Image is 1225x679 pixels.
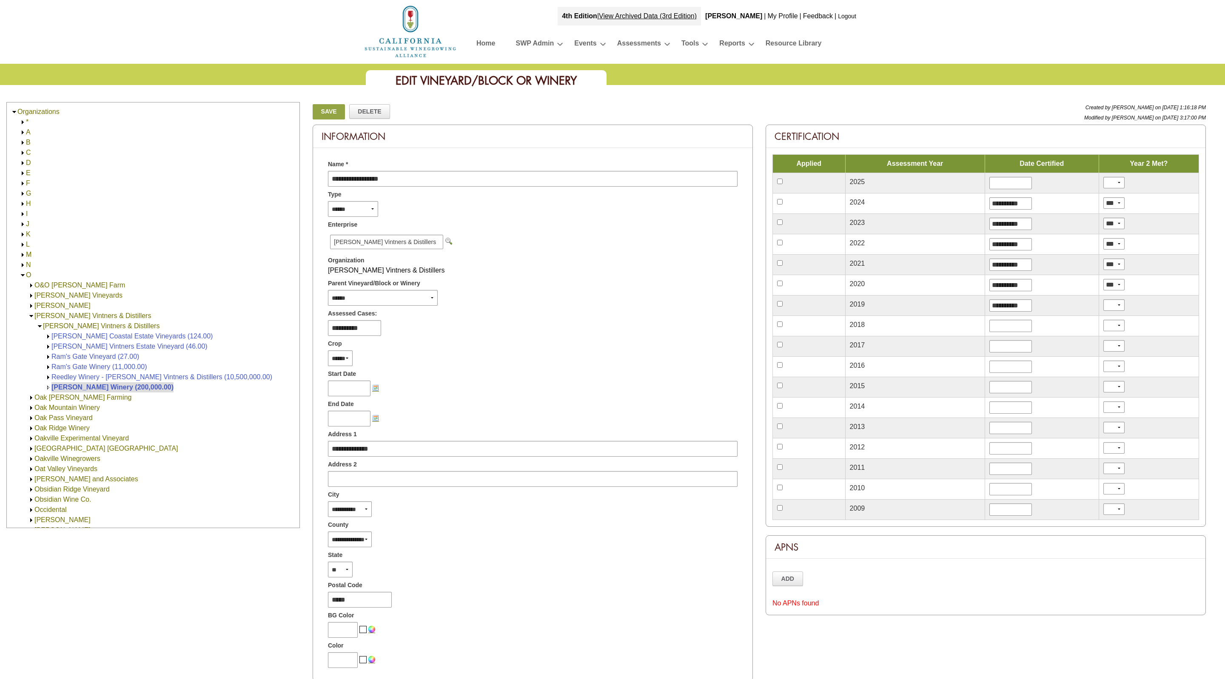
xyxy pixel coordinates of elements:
[850,362,865,369] span: 2016
[516,37,554,52] a: SWP Admin
[766,125,1205,148] div: Certification
[20,170,26,176] img: Expand E
[34,292,122,299] a: [PERSON_NAME] Vineyards
[985,155,1099,173] td: Date Certified
[34,312,151,319] a: [PERSON_NAME] Vintners & Distillers
[850,239,865,247] span: 2022
[20,129,26,136] img: Expand A
[26,271,31,278] a: O
[574,37,596,52] a: Events
[1084,105,1206,121] span: Created by [PERSON_NAME] on [DATE] 1:16:18 PM Modified by [PERSON_NAME] on [DATE] 3:17:00 PM
[850,484,865,491] span: 2010
[359,626,367,633] img: spacer.gif
[358,628,359,630] img: spacer.gif
[34,455,100,462] a: Oakville Winegrowers
[328,581,362,590] span: Postal Code
[20,211,26,217] img: Expand I
[28,293,34,299] img: Expand O'Connell Vineyards
[328,551,342,560] span: State
[11,109,17,115] img: Collapse Organizations
[51,373,272,381] a: Reedley Winery - [PERSON_NAME] Vintners & Distillers (10,500,000.00)
[719,37,745,52] a: Reports
[328,256,365,265] span: Organization
[26,128,31,136] a: A
[20,272,26,278] img: Collapse O
[850,301,865,308] span: 2019
[26,149,31,156] a: C
[766,37,822,52] a: Resource Library
[51,363,147,370] a: Ram's Gate Winery (11,000.00)
[37,323,43,330] img: Collapse O'Neill Vintners & Distillers
[372,415,379,421] img: Choose a date
[358,659,359,660] img: spacer.gif
[26,241,30,248] a: L
[26,139,31,146] a: B
[28,282,34,289] img: Expand O&O Jimenez Farm
[45,333,51,340] img: Expand O'Neill Coastal Estate Vineyards (124.00)
[34,435,129,442] a: Oakville Experimental Vineyard
[850,321,865,328] span: 2018
[364,27,457,34] a: Home
[328,339,342,348] span: Crop
[34,475,138,483] a: [PERSON_NAME] and Associates
[359,656,367,663] img: spacer.gif
[772,599,819,607] span: No APNs found
[26,251,31,258] a: M
[328,430,357,439] span: Address 1
[850,199,865,206] span: 2024
[313,125,752,148] div: Information
[681,37,699,52] a: Tools
[850,403,865,410] span: 2014
[20,221,26,227] img: Expand J
[28,435,34,442] img: Expand Oakville Experimental Vineyard
[26,159,31,166] a: D
[51,343,208,350] a: [PERSON_NAME] Vintners Estate Vineyard (46.00)
[34,424,90,432] a: Oak Ridge Winery
[45,354,51,360] img: Expand Ram's Gate Vineyard (27.00)
[26,261,31,268] a: N
[26,190,31,197] a: G
[20,190,26,197] img: Expand G
[396,73,577,88] span: Edit Vineyard/Block or Winery
[349,104,390,119] a: Delete
[328,400,354,409] span: End Date
[28,486,34,493] img: Expand Obsidian Ridge Vineyard
[26,179,30,187] a: F
[17,108,60,115] a: Organizations
[850,382,865,389] span: 2015
[20,119,26,125] img: Expand *
[1099,155,1199,173] td: Year 2 Met?
[328,160,348,169] span: Name *
[328,279,420,288] span: Parent Vineyard/Block or Winery
[328,369,356,378] span: Start Date
[20,252,26,258] img: Expand M
[34,404,100,411] a: Oak Mountain Winery
[34,465,97,472] a: Oat Valley Vineyards
[367,628,368,630] img: spacer.gif
[328,490,339,499] span: City
[26,220,29,227] a: J
[850,260,865,267] span: 2021
[372,384,379,391] img: Choose a date
[34,486,110,493] a: Obsidian Ridge Vineyard
[20,150,26,156] img: Expand C
[328,267,444,274] span: [PERSON_NAME] Vintners & Distillers
[34,302,91,309] a: [PERSON_NAME]
[51,353,139,360] a: Ram's Gate Vineyard (27.00)
[850,178,865,185] span: 2025
[328,641,344,650] span: Color
[28,527,34,534] img: Expand Odmann Vineyard
[763,7,766,26] div: |
[34,394,132,401] a: Oak [PERSON_NAME] Farming
[20,201,26,207] img: Expand H
[28,476,34,483] img: Expand Obregon and Associates
[28,313,34,319] img: Collapse O'Neill Vintners & Distillers
[328,309,377,318] span: Assessed Cases:
[28,395,34,401] img: Expand Oak Knoll Farming
[767,12,798,20] a: My Profile
[45,344,51,350] img: Expand O'Neill Vintners Estate Vineyard (46.00)
[28,466,34,472] img: Expand Oat Valley Vineyards
[850,341,865,349] span: 2017
[845,155,985,173] td: Assessment Year
[45,374,51,381] img: Expand Reedley Winery - O'Neill Vintners & Distillers (10,500,000.00)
